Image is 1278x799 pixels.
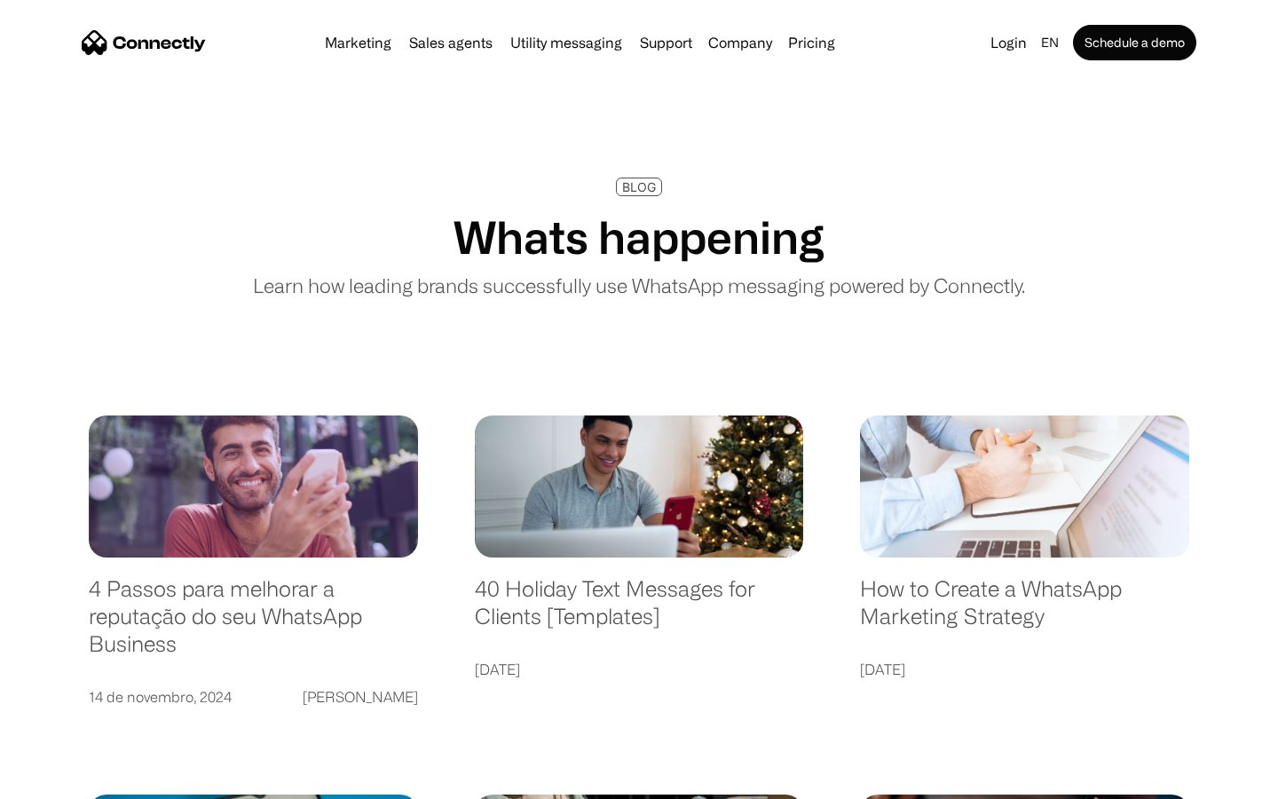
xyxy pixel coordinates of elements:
div: Company [708,30,772,55]
a: Support [633,36,699,50]
a: 40 Holiday Text Messages for Clients [Templates] [475,575,804,647]
a: Sales agents [402,36,500,50]
aside: Language selected: English [18,768,106,793]
a: Schedule a demo [1073,25,1196,60]
div: 14 de novembro, 2024 [89,684,232,709]
a: Pricing [781,36,842,50]
div: [PERSON_NAME] [303,684,418,709]
div: [DATE] [860,657,905,682]
ul: Language list [35,768,106,793]
div: [DATE] [475,657,520,682]
div: BLOG [622,180,656,194]
div: en [1041,30,1059,55]
h1: Whats happening [454,210,824,264]
a: 4 Passos para melhorar a reputação do seu WhatsApp Business [89,575,418,675]
a: Utility messaging [503,36,629,50]
p: Learn how leading brands successfully use WhatsApp messaging powered by Connectly. [253,271,1025,300]
a: Login [983,30,1034,55]
a: Marketing [318,36,398,50]
a: How to Create a WhatsApp Marketing Strategy [860,575,1189,647]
